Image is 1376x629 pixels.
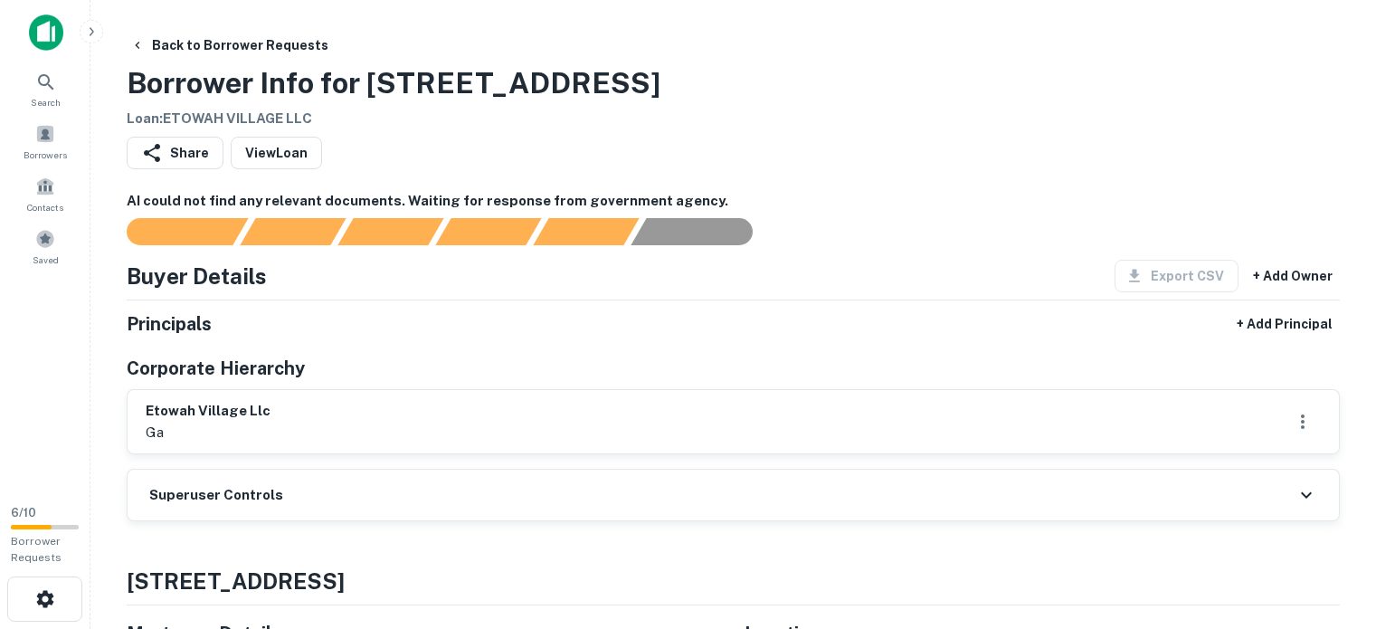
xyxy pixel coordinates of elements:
[24,148,67,162] span: Borrowers
[127,310,212,338] h5: Principals
[5,222,85,271] a: Saved
[337,218,443,245] div: Documents found, AI parsing details...
[127,62,660,105] h3: Borrower Info for [STREET_ADDRESS]
[11,506,36,519] span: 6 / 10
[1286,484,1376,571] iframe: Chat Widget
[146,422,270,443] p: ga
[5,169,85,218] a: Contacts
[240,218,346,245] div: Your request is received and processing...
[631,218,774,245] div: AI fulfillment process complete.
[33,253,59,267] span: Saved
[105,218,241,245] div: Sending borrower request to AI...
[435,218,541,245] div: Principals found, AI now looking for contact information...
[5,117,85,166] a: Borrowers
[27,200,63,214] span: Contacts
[231,137,322,169] a: ViewLoan
[127,191,1340,212] h6: AI could not find any relevant documents. Waiting for response from government agency.
[127,260,267,292] h4: Buyer Details
[149,485,283,506] h6: Superuser Controls
[5,64,85,113] a: Search
[29,14,63,51] img: capitalize-icon.png
[146,401,270,422] h6: etowah village llc
[127,565,1340,597] h4: [STREET_ADDRESS]
[127,137,223,169] button: Share
[31,95,61,110] span: Search
[1246,260,1340,292] button: + Add Owner
[11,535,62,564] span: Borrower Requests
[123,29,336,62] button: Back to Borrower Requests
[533,218,639,245] div: Principals found, still searching for contact information. This may take time...
[1229,308,1340,340] button: + Add Principal
[127,355,305,382] h5: Corporate Hierarchy
[127,109,660,129] h6: Loan : ETOWAH VILLAGE LLC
